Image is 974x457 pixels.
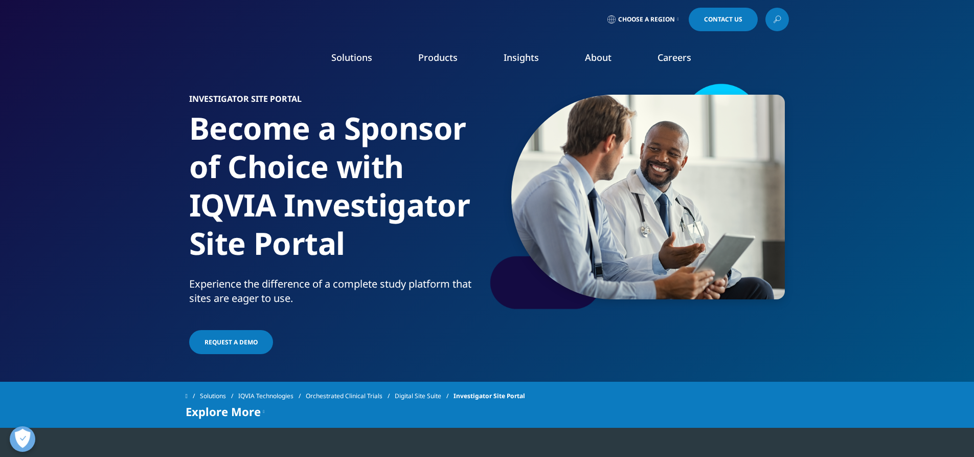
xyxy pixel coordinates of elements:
[306,387,395,405] a: Orchestrated Clinical Trials
[331,51,372,63] a: Solutions
[205,338,258,346] span: Request A Demo
[189,109,483,277] h1: Become a Sponsor of Choice with IQVIA Investigator Site Portal
[395,387,454,405] a: Digital Site Suite
[689,8,758,31] a: Contact Us
[704,16,742,23] span: Contact Us
[189,277,483,312] p: Experience the difference of a complete study platform that sites are eager to use.
[189,330,273,354] a: Request A Demo
[189,95,483,109] h6: Investigator Site Portal
[200,387,238,405] a: Solutions
[511,95,785,299] img: 2068_specialist-doctors-discussing-case.png
[658,51,691,63] a: Careers
[418,51,458,63] a: Products
[10,426,35,452] button: Abrir preferências
[271,36,789,84] nav: Primary
[618,15,675,24] span: Choose a Region
[186,405,261,418] span: Explore More
[454,387,525,405] span: Investigator Site Portal
[238,387,306,405] a: IQVIA Technologies
[504,51,539,63] a: Insights
[585,51,611,63] a: About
